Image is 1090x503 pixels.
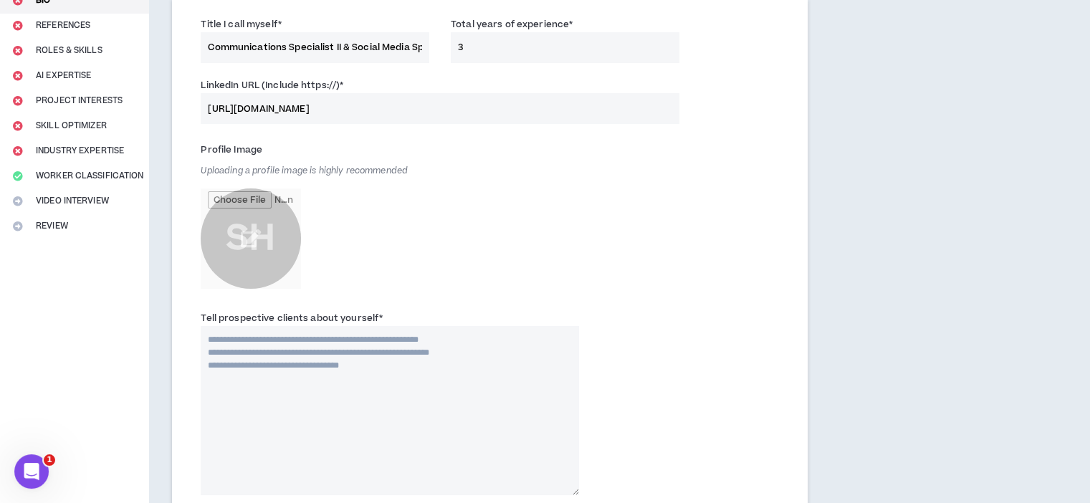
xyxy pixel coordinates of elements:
label: Title I call myself [201,13,281,36]
span: 1 [44,454,55,466]
label: Profile Image [201,138,262,161]
label: Total years of experience [451,13,573,36]
label: Tell prospective clients about yourself [201,307,383,330]
label: LinkedIn URL (Include https://) [201,74,343,97]
input: Years [451,32,679,63]
span: Uploading a profile image is highly recommended [201,165,408,177]
input: LinkedIn URL [201,93,679,124]
iframe: Intercom live chat [14,454,49,489]
input: e.g. Creative Director, Digital Strategist, etc. [201,32,429,63]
